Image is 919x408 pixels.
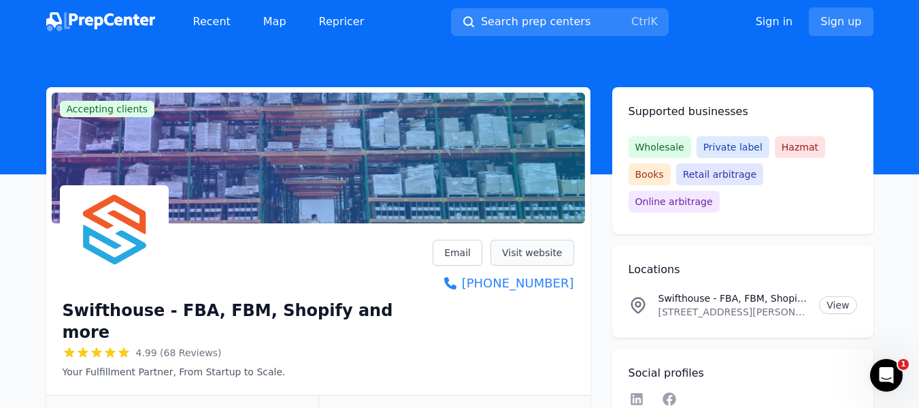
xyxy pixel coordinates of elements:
[775,136,825,158] span: Hazmat
[136,346,222,360] span: 4.99 (68 Reviews)
[629,104,857,120] h2: Supported businesses
[809,7,873,36] a: Sign up
[658,292,809,305] p: Swifthouse - FBA, FBM, Shopify and more Location
[870,359,903,392] iframe: Intercom live chat
[676,163,763,185] span: Retail arbitrage
[629,365,857,381] h2: Social profiles
[433,240,482,266] a: Email
[697,136,769,158] span: Private label
[60,101,155,117] span: Accepting clients
[898,359,909,370] span: 1
[63,188,166,292] img: Swifthouse - FBA, FBM, Shopify and more
[756,14,793,30] a: Sign in
[451,8,669,36] button: Search prep centersCtrlK
[481,14,590,30] span: Search prep centers
[182,8,241,35] a: Recent
[63,365,433,379] p: Your Fulfillment Partner, From Startup to Scale.
[490,240,574,266] a: Visit website
[252,8,297,35] a: Map
[308,8,375,35] a: Repricer
[629,136,691,158] span: Wholesale
[658,305,809,319] p: [STREET_ADDRESS][PERSON_NAME][US_STATE]
[629,191,720,213] span: Online arbitrage
[629,262,857,278] h2: Locations
[819,296,856,314] a: View
[631,15,650,28] kbd: Ctrl
[650,15,658,28] kbd: K
[629,163,671,185] span: Books
[46,12,155,31] img: PrepCenter
[433,274,573,293] a: [PHONE_NUMBER]
[63,300,433,343] h1: Swifthouse - FBA, FBM, Shopify and more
